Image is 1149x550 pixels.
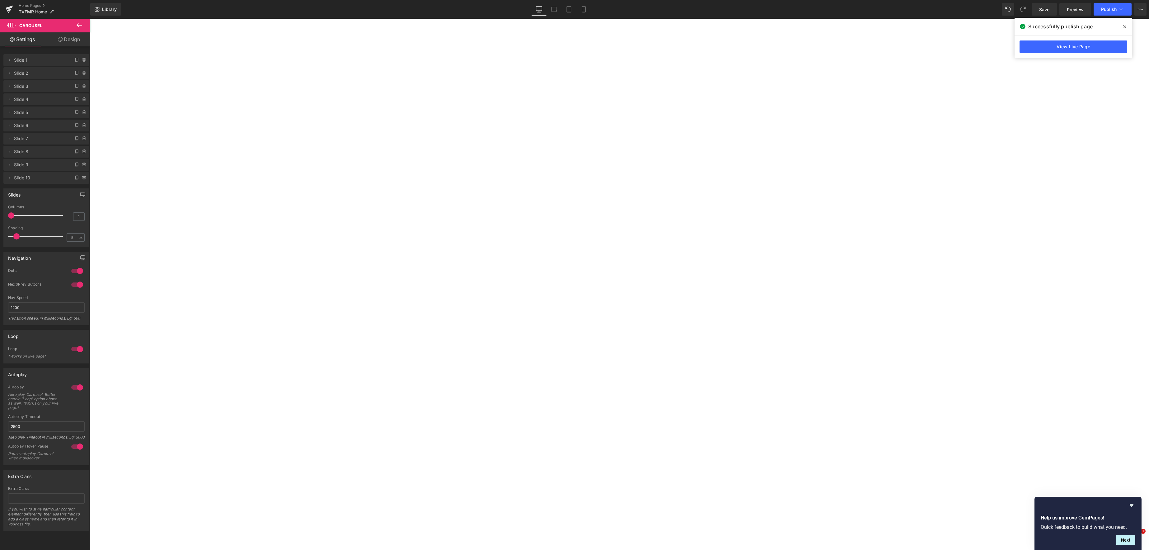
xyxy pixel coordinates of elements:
[1002,3,1014,16] button: Undo
[8,252,31,261] div: Navigation
[14,159,66,171] span: Slide 9
[8,354,64,358] div: *Works on live page*
[1039,6,1049,13] span: Save
[14,54,66,66] span: Slide 1
[1141,529,1146,534] span: 1
[102,7,117,12] span: Library
[14,67,66,79] span: Slide 2
[19,9,47,14] span: TVFMR Home
[532,3,546,16] a: Desktop
[14,133,66,145] span: Slide 7
[1094,3,1132,16] button: Publish
[1116,535,1135,545] button: Next question
[8,486,85,491] div: Extra Class
[1041,524,1135,530] p: Quick feedback to build what you need.
[1059,3,1091,16] a: Preview
[8,444,65,450] div: Autoplay Hover Pause
[1028,23,1093,30] span: Successfully publish page
[8,268,65,275] div: Dots
[8,330,19,339] div: Loop
[1041,502,1135,545] div: Help us improve GemPages!
[1067,6,1084,13] span: Preview
[14,172,66,184] span: Slide 10
[576,3,591,16] a: Mobile
[1041,514,1135,522] h2: Help us improve GemPages!
[14,93,66,105] span: Slide 4
[8,470,31,479] div: Extra Class
[8,316,85,325] div: Transition speed. in miliseconds. Eg: 300
[8,205,85,209] div: Columns
[8,368,27,377] div: Autoplay
[8,415,85,419] div: Autoplay Timeout
[14,80,66,92] span: Slide 3
[1017,3,1029,16] button: Redo
[8,296,85,300] div: Nav Speed
[8,226,85,230] div: Spacing
[8,385,65,391] div: Autoplay
[8,282,65,288] div: Next/Prev Buttons
[1020,40,1127,53] a: View Live Page
[8,507,85,531] div: If you wish to style particular content element differently, then use this field to add a class n...
[1128,502,1135,509] button: Hide survey
[8,435,85,444] div: Auto play Timeout in miliseconds. Eg: 3000
[90,3,121,16] a: New Library
[1134,3,1147,16] button: More
[1101,7,1117,12] span: Publish
[14,107,66,118] span: Slide 5
[8,189,21,197] div: Slides
[561,3,576,16] a: Tablet
[8,346,65,353] div: Loop
[19,3,90,8] a: Home Pages
[46,32,91,46] a: Design
[14,146,66,158] span: Slide 8
[8,392,64,410] div: Auto play Carousel. Better enable 'Loop' option above as well. *Works on your live page*
[14,120,66,131] span: Slide 6
[546,3,561,16] a: Laptop
[19,23,42,28] span: Carousel
[8,452,64,460] div: Pause autoplay Carousel when mouseover.
[78,235,84,239] span: px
